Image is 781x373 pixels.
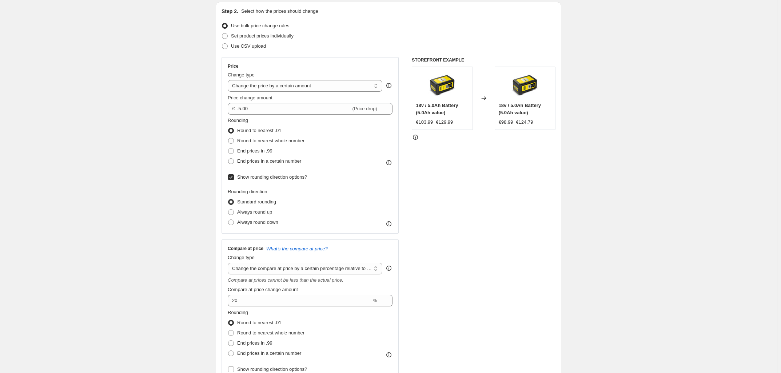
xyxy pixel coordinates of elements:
[231,33,294,39] span: Set product prices individually
[222,8,238,15] h2: Step 2.
[237,138,304,143] span: Round to nearest whole number
[266,246,328,251] button: What's the compare at price?
[237,219,278,225] span: Always round down
[237,209,272,215] span: Always round up
[232,106,235,111] span: €
[231,43,266,49] span: Use CSV upload
[228,295,371,306] input: 20
[228,63,238,69] h3: Price
[352,106,377,111] span: (Price drop)
[237,320,281,325] span: Round to nearest .01
[436,119,453,126] strike: €129.99
[237,199,276,205] span: Standard rounding
[237,148,272,154] span: End prices in .99
[385,265,393,272] div: help
[416,119,433,126] div: €103.99
[237,350,301,356] span: End prices in a certain number
[373,298,377,303] span: %
[516,119,533,126] strike: €124.79
[499,103,541,115] span: 18v / 5.0Ah Battery (5.0Ah value)
[231,23,289,28] span: Use bulk price change rules
[237,174,307,180] span: Show rounding direction options?
[428,71,457,100] img: d2_3606627e-d60c-4afe-926d-0622be2d98dc_80x.jpg
[228,277,343,283] i: Compare at prices cannot be less than the actual price.
[228,246,263,251] h3: Compare at price
[228,255,255,260] span: Change type
[237,103,351,115] input: -10.00
[499,119,513,126] div: €98.99
[237,330,304,336] span: Round to nearest whole number
[228,189,267,194] span: Rounding direction
[228,95,272,100] span: Price change amount
[228,118,248,123] span: Rounding
[237,340,272,346] span: End prices in .99
[241,8,318,15] p: Select how the prices should change
[510,71,539,100] img: d2_3606627e-d60c-4afe-926d-0622be2d98dc_80x.jpg
[237,128,281,133] span: Round to nearest .01
[237,158,301,164] span: End prices in a certain number
[228,287,298,292] span: Compare at price change amount
[385,82,393,89] div: help
[416,103,458,115] span: 18v / 5.0Ah Battery (5.0Ah value)
[237,366,307,372] span: Show rounding direction options?
[228,72,255,78] span: Change type
[228,310,248,315] span: Rounding
[412,57,555,63] h6: STOREFRONT EXAMPLE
